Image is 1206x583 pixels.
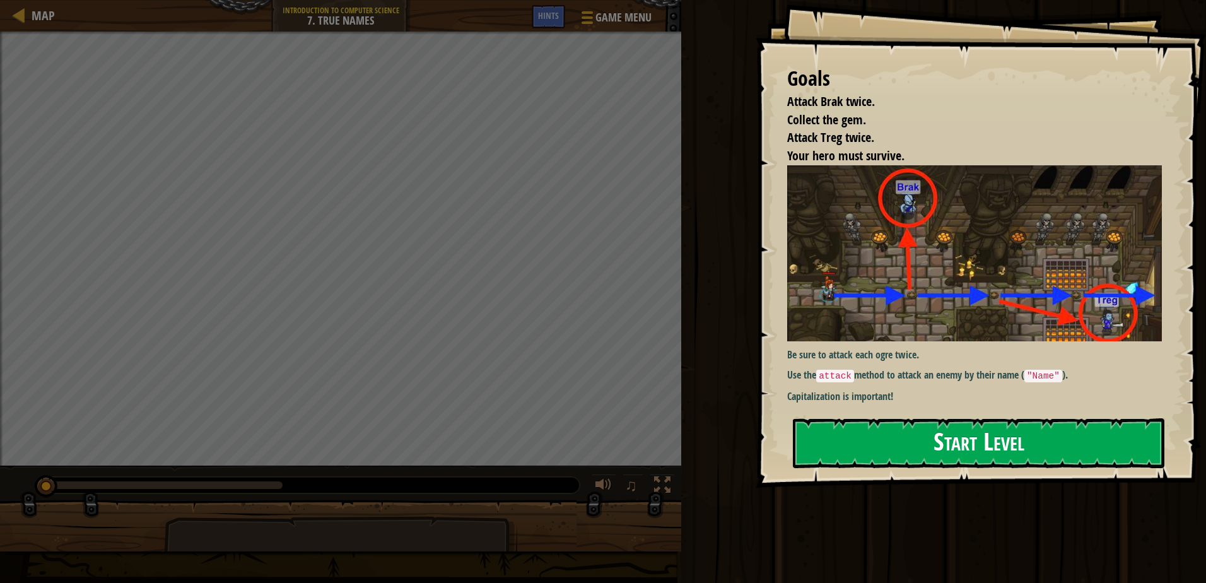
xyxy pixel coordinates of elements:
button: Game Menu [571,5,659,35]
code: attack [816,370,854,382]
button: Toggle fullscreen [650,474,675,500]
code: "Name" [1024,370,1062,382]
div: Goals [787,64,1162,93]
li: Attack Treg twice. [771,129,1159,147]
li: Your hero must survive. [771,147,1159,165]
button: ♫ [623,474,644,500]
a: Map [25,7,55,24]
span: ♫ [625,476,638,495]
span: Attack Brak twice. [787,93,875,110]
img: True names [787,165,1171,341]
p: Capitalization is important! [787,389,1171,404]
li: Attack Brak twice. [771,93,1159,111]
span: Hints [538,9,559,21]
button: Adjust volume [591,474,616,500]
p: Be sure to attack each ogre twice. [787,348,1171,362]
span: Collect the gem. [787,111,866,128]
button: Start Level [793,418,1164,468]
p: Use the method to attack an enemy by their name ( ). [787,368,1171,383]
span: Map [32,7,55,24]
li: Collect the gem. [771,111,1159,129]
span: Attack Treg twice. [787,129,874,146]
span: Your hero must survive. [787,147,905,164]
span: Game Menu [595,9,652,26]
